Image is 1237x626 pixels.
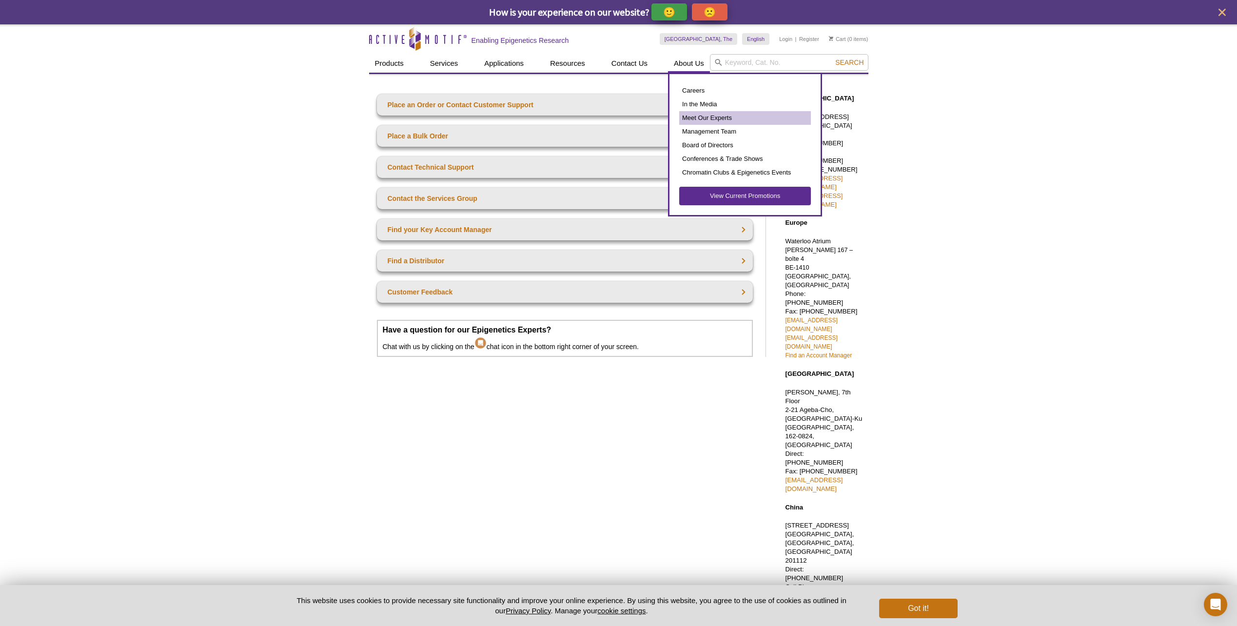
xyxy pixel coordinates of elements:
[832,58,866,67] button: Search
[679,138,811,152] a: Board of Directors
[829,36,833,41] img: Your Cart
[835,59,864,66] span: Search
[668,54,710,73] a: About Us
[785,247,853,289] span: [PERSON_NAME] 167 – boîte 4 BE-1410 [GEOGRAPHIC_DATA], [GEOGRAPHIC_DATA]
[377,94,753,116] a: Place an Order or Contact Customer Support
[710,54,868,71] input: Keyword, Cat. No.
[489,6,649,18] span: How is your experience on our website?
[704,6,716,18] p: 🙁
[785,113,864,209] p: [STREET_ADDRESS] [GEOGRAPHIC_DATA] Toll Free: [PHONE_NUMBER] Direct: [PHONE_NUMBER] Fax: [PHONE_N...
[679,152,811,166] a: Conferences & Trade Shows
[377,281,753,303] a: Customer Feedback
[679,84,811,98] a: Careers
[478,54,530,73] a: Applications
[679,187,811,205] a: View Current Promotions
[829,33,868,45] li: (0 items)
[369,54,410,73] a: Products
[785,504,804,511] strong: China
[424,54,464,73] a: Services
[785,476,843,492] a: [EMAIL_ADDRESS][DOMAIN_NAME]
[829,36,846,42] a: Cart
[785,352,852,359] a: Find an Account Manager
[779,36,792,42] a: Login
[597,606,646,615] button: cookie settings
[474,334,487,349] img: Intercom Chat
[471,36,569,45] h2: Enabling Epigenetics Research
[799,36,819,42] a: Register
[280,595,864,616] p: This website uses cookies to provide necessary site functionality and improve your online experie...
[377,219,753,240] a: Find your Key Account Manager
[377,156,753,178] a: Contact Technical Support
[679,98,811,111] a: In the Media
[742,33,769,45] a: English
[679,166,811,179] a: Chromatin Clubs & Epigenetics Events
[785,317,838,333] a: [EMAIL_ADDRESS][DOMAIN_NAME]
[785,370,854,377] strong: [GEOGRAPHIC_DATA]
[383,326,551,334] strong: Have a question for our Epigenetics Experts?
[1216,6,1228,19] button: close
[377,188,753,209] a: Contact the Services Group
[879,599,957,618] button: Got it!
[785,219,807,226] strong: Europe
[785,388,864,493] p: [PERSON_NAME], 7th Floor 2-21 Ageba-Cho, [GEOGRAPHIC_DATA]-Ku [GEOGRAPHIC_DATA], 162-0824, [GEOGR...
[679,111,811,125] a: Meet Our Experts
[785,334,838,350] a: [EMAIL_ADDRESS][DOMAIN_NAME]
[377,125,753,147] a: Place a Bulk Order
[506,606,550,615] a: Privacy Policy
[795,33,797,45] li: |
[663,6,675,18] p: 🙂
[383,326,747,351] p: Chat with us by clicking on the chat icon in the bottom right corner of your screen.
[377,250,753,272] a: Find a Distributor
[660,33,737,45] a: [GEOGRAPHIC_DATA], The
[679,125,811,138] a: Management Team
[1204,593,1227,616] div: Open Intercom Messenger
[785,521,864,618] p: [STREET_ADDRESS] [GEOGRAPHIC_DATA], [GEOGRAPHIC_DATA], [GEOGRAPHIC_DATA] 201112 Direct: [PHONE_NU...
[606,54,653,73] a: Contact Us
[785,237,864,360] p: Waterloo Atrium Phone: [PHONE_NUMBER] Fax: [PHONE_NUMBER]
[544,54,591,73] a: Resources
